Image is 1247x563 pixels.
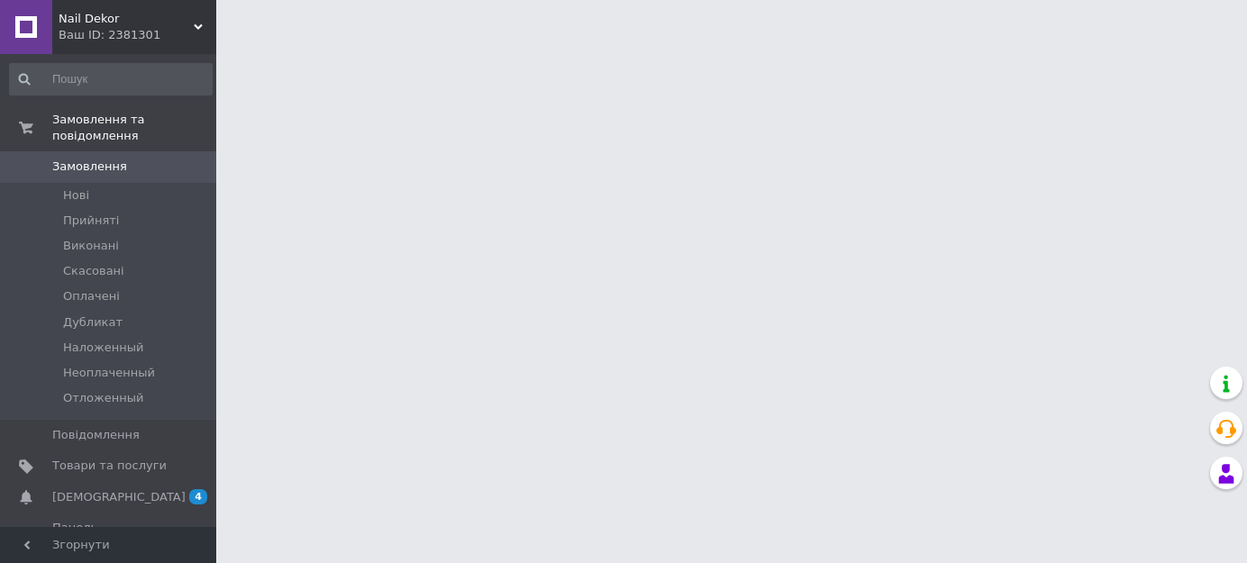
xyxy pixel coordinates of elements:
span: Повідомлення [52,427,140,443]
div: Ваш ID: 2381301 [59,27,216,43]
span: Замовлення [52,159,127,175]
span: [DEMOGRAPHIC_DATA] [52,489,186,505]
input: Пошук [9,63,213,95]
span: Прийняті [63,213,119,229]
span: Панель управління [52,520,167,552]
span: Товари та послуги [52,458,167,474]
span: Дубликат [63,314,123,331]
span: Скасовані [63,263,124,279]
span: Виконані [63,238,119,254]
span: Отложенный [63,390,144,406]
span: Неоплаченный [63,365,155,381]
span: 4 [189,489,207,504]
span: Nail Dekor [59,11,194,27]
span: Замовлення та повідомлення [52,112,216,144]
span: Оплачені [63,288,120,304]
span: Наложенный [63,340,143,356]
span: Нові [63,187,89,204]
